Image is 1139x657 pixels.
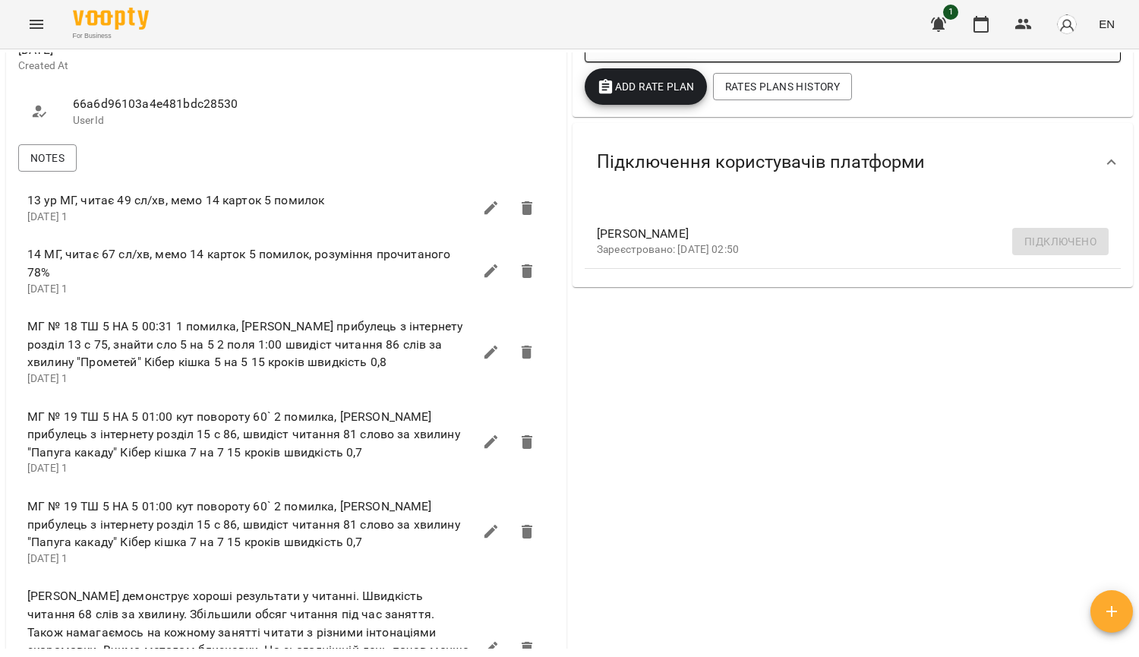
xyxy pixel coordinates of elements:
[27,245,473,281] span: 14 МГ, читає 67 сл/хв, мемо 14 карток 5 помилок, розуміння прочитаного 78%
[1099,16,1115,32] span: EN
[18,6,55,43] button: Menu
[713,73,852,100] button: Rates Plans History
[18,144,77,172] button: Notes
[73,95,271,113] span: 66a6d96103a4e481bdc28530
[573,123,1133,201] div: Підключення користувачів платформи
[27,191,473,210] span: 13 ур МГ, читає 49 сл/хв, мемо 14 карток 5 помилок
[27,283,68,295] span: [DATE] 1
[27,408,473,462] span: МГ № 19 ТШ 5 НА 5 01:00 кут повороту 60` 2 помилка, [PERSON_NAME] прибулець з інтернету розділ 15...
[27,497,473,551] span: МГ № 19 ТШ 5 НА 5 01:00 кут повороту 60` 2 помилка, [PERSON_NAME] прибулець з інтернету розділ 15...
[725,77,840,96] span: Rates Plans History
[27,462,68,474] span: [DATE] 1
[597,225,1084,243] span: [PERSON_NAME]
[597,77,695,96] span: Add Rate plan
[18,58,283,74] p: Created At
[1056,14,1077,35] img: avatar_s.png
[30,149,65,167] span: Notes
[73,31,149,41] span: For Business
[943,5,958,20] span: 1
[597,242,1084,257] p: Зареєстровано: [DATE] 02:50
[73,113,271,128] p: UserId
[1093,10,1121,38] button: EN
[585,68,707,105] button: Add Rate plan
[73,8,149,30] img: Voopty Logo
[27,372,68,384] span: [DATE] 1
[27,552,68,564] span: [DATE] 1
[27,210,68,223] span: [DATE] 1
[27,317,473,371] span: МГ № 18 ТШ 5 НА 5 00:31 1 помилка, [PERSON_NAME] прибулець з інтернету розділ 13 с 75, знайти сло...
[597,150,925,174] span: Підключення користувачів платформи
